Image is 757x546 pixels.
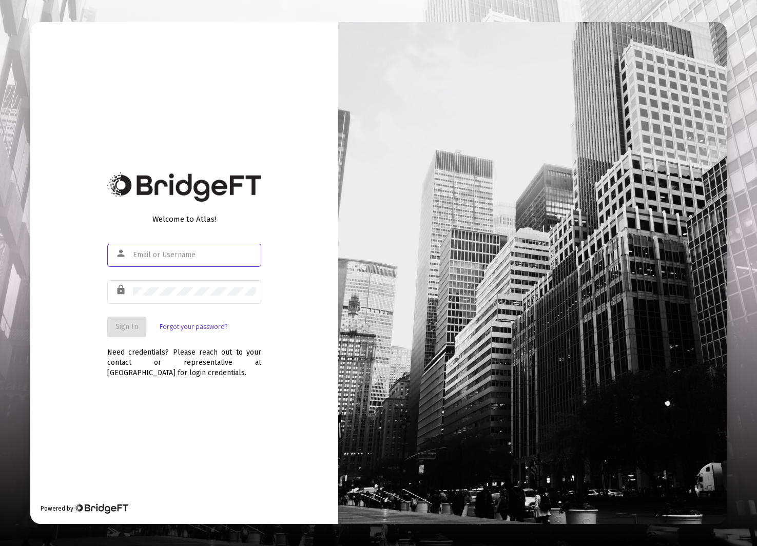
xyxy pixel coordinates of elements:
[133,251,256,259] input: Email or Username
[107,172,261,202] img: Bridge Financial Technology Logo
[107,337,261,378] div: Need credentials? Please reach out to your contact or representative at [GEOGRAPHIC_DATA] for log...
[41,503,128,514] div: Powered by
[74,503,128,514] img: Bridge Financial Technology Logo
[115,322,138,331] span: Sign In
[115,247,128,260] mat-icon: person
[107,214,261,224] div: Welcome to Atlas!
[115,284,128,296] mat-icon: lock
[107,317,146,337] button: Sign In
[160,322,227,332] a: Forgot your password?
